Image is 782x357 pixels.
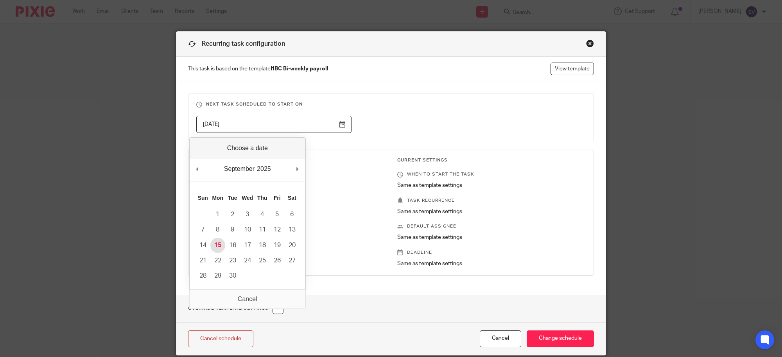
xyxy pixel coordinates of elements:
[270,238,285,253] button: 19
[198,195,208,201] abbr: Sunday
[210,222,225,237] button: 8
[257,195,267,201] abbr: Thursday
[285,238,300,253] button: 20
[196,116,352,133] input: Use the arrow keys to pick a date
[225,238,240,253] button: 16
[397,157,586,163] h3: Current Settings
[188,65,328,73] span: This task is based on the template
[397,208,586,215] p: Same as template settings
[256,163,272,175] div: 2025
[210,238,225,253] button: 15
[240,253,255,268] button: 24
[586,39,594,47] div: Close this dialog window
[397,249,586,256] p: Deadline
[285,222,300,237] button: 13
[240,222,255,237] button: 10
[228,195,237,201] abbr: Tuesday
[210,207,225,222] button: 1
[188,39,285,48] h1: Recurring task configuration
[195,253,210,268] button: 21
[285,207,300,222] button: 6
[480,330,521,347] button: Cancel
[225,253,240,268] button: 23
[397,223,586,230] p: Default assignee
[397,260,586,267] p: Same as template settings
[551,63,594,75] a: View template
[255,238,270,253] button: 18
[195,268,210,283] button: 28
[255,222,270,237] button: 11
[288,195,296,201] abbr: Saturday
[210,253,225,268] button: 22
[195,238,210,253] button: 14
[397,233,586,241] p: Same as template settings
[240,207,255,222] button: 3
[270,222,285,237] button: 12
[188,303,283,314] h1: Override Template Settings
[271,66,328,72] strong: HBC Bi-weekly payroll
[225,268,240,283] button: 30
[196,101,586,108] h3: Next task scheduled to start on
[225,222,240,237] button: 9
[527,330,594,347] input: Change schedule
[194,163,201,175] button: Previous Month
[270,207,285,222] button: 5
[223,163,256,175] div: September
[188,330,253,347] a: Cancel schedule
[240,238,255,253] button: 17
[210,268,225,283] button: 29
[270,253,285,268] button: 26
[294,163,301,175] button: Next Month
[397,197,586,204] p: Task recurrence
[242,195,253,201] abbr: Wednesday
[225,207,240,222] button: 2
[397,181,586,189] p: Same as template settings
[212,195,223,201] abbr: Monday
[397,171,586,178] p: When to start the task
[274,195,281,201] abbr: Friday
[255,207,270,222] button: 4
[195,222,210,237] button: 7
[285,253,300,268] button: 27
[255,253,270,268] button: 25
